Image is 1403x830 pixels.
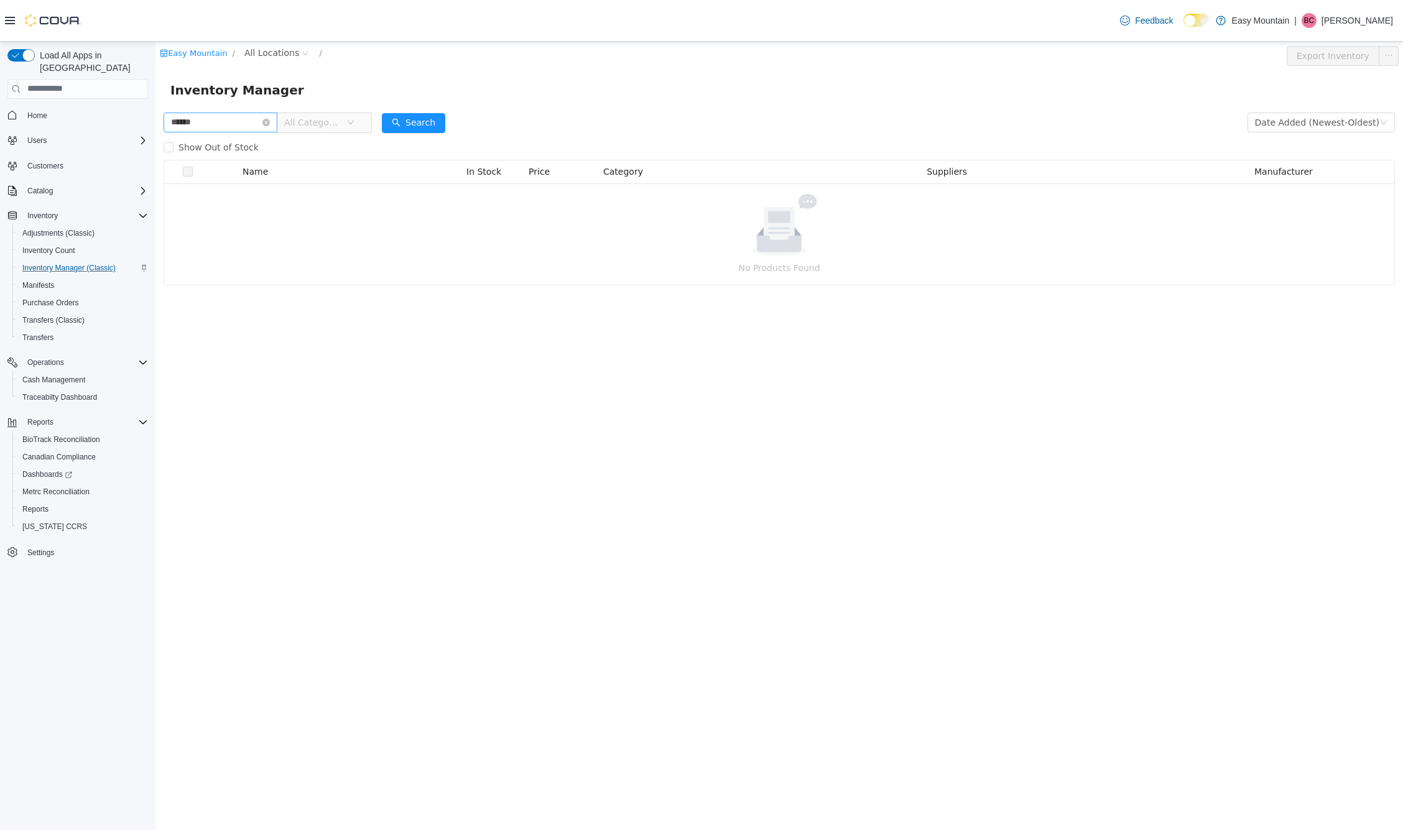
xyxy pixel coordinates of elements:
[226,71,290,91] button: icon: searchSearch
[17,467,77,482] a: Dashboards
[17,390,102,405] a: Traceabilty Dashboard
[2,354,153,371] button: Operations
[12,294,153,311] button: Purchase Orders
[87,125,113,135] span: Name
[12,329,153,346] button: Transfers
[22,504,49,514] span: Reports
[4,7,12,16] i: icon: shop
[12,242,153,259] button: Inventory Count
[27,417,53,427] span: Reports
[27,136,47,145] span: Users
[22,522,87,532] span: [US_STATE] CCRS
[22,435,100,445] span: BioTrack Reconciliation
[2,207,153,224] button: Inventory
[17,295,148,310] span: Purchase Orders
[12,500,153,518] button: Reports
[27,548,54,558] span: Settings
[22,298,79,308] span: Purchase Orders
[771,125,812,135] span: Suppliers
[17,484,95,499] a: Metrc Reconciliation
[164,7,166,16] span: /
[448,125,488,135] span: Category
[22,315,85,325] span: Transfers (Classic)
[12,389,153,406] button: Traceabilty Dashboard
[22,375,85,385] span: Cash Management
[22,355,148,370] span: Operations
[25,14,81,27] img: Cova
[12,311,153,329] button: Transfers (Classic)
[17,313,148,328] span: Transfers (Classic)
[24,219,1224,233] p: No Products Found
[22,108,52,123] a: Home
[17,432,148,447] span: BioTrack Reconciliation
[17,243,80,258] a: Inventory Count
[1232,13,1290,28] p: Easy Mountain
[12,483,153,500] button: Metrc Reconciliation
[22,158,148,173] span: Customers
[1100,71,1224,90] div: Date Added (Newest-Oldest)
[17,278,148,293] span: Manifests
[22,452,96,462] span: Canadian Compliance
[2,543,153,561] button: Settings
[22,280,54,290] span: Manifests
[17,372,148,387] span: Cash Management
[22,392,97,402] span: Traceabilty Dashboard
[1225,77,1232,86] i: icon: down
[1302,13,1317,28] div: Ben Clements
[22,545,59,560] a: Settings
[1294,13,1297,28] p: |
[27,211,58,221] span: Inventory
[17,261,148,275] span: Inventory Manager (Classic)
[22,415,148,430] span: Reports
[373,125,394,135] span: Price
[17,295,84,310] a: Purchase Orders
[12,371,153,389] button: Cash Management
[22,246,75,256] span: Inventory Count
[22,544,148,560] span: Settings
[1223,4,1243,24] button: icon: ellipsis
[17,261,121,275] a: Inventory Manager (Classic)
[12,448,153,466] button: Canadian Compliance
[192,77,199,86] i: icon: down
[17,502,53,517] a: Reports
[311,125,346,135] span: In Stock
[17,278,59,293] a: Manifests
[17,313,90,328] a: Transfers (Classic)
[17,467,148,482] span: Dashboards
[22,133,52,148] button: Users
[22,469,72,479] span: Dashboards
[7,101,148,594] nav: Complex example
[129,75,185,87] span: All Categories
[12,466,153,483] a: Dashboards
[17,243,148,258] span: Inventory Count
[12,224,153,242] button: Adjustments (Classic)
[89,4,144,18] span: All Locations
[22,228,95,238] span: Adjustments (Classic)
[35,49,148,74] span: Load All Apps in [GEOGRAPHIC_DATA]
[22,183,58,198] button: Catalog
[76,7,79,16] span: /
[22,183,148,198] span: Catalog
[17,330,58,345] a: Transfers
[27,161,63,171] span: Customers
[12,431,153,448] button: BioTrack Reconciliation
[17,450,101,464] a: Canadian Compliance
[17,226,100,241] a: Adjustments (Classic)
[4,7,72,16] a: icon: shopEasy Mountain
[27,357,64,367] span: Operations
[2,106,153,124] button: Home
[15,39,156,58] span: Inventory Manager
[22,133,148,148] span: Users
[1322,13,1393,28] p: [PERSON_NAME]
[17,502,148,517] span: Reports
[12,277,153,294] button: Manifests
[17,226,148,241] span: Adjustments (Classic)
[107,77,114,85] i: icon: close-circle
[27,111,47,121] span: Home
[1183,14,1210,27] input: Dark Mode
[22,415,58,430] button: Reports
[12,259,153,277] button: Inventory Manager (Classic)
[17,432,105,447] a: BioTrack Reconciliation
[22,263,116,273] span: Inventory Manager (Classic)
